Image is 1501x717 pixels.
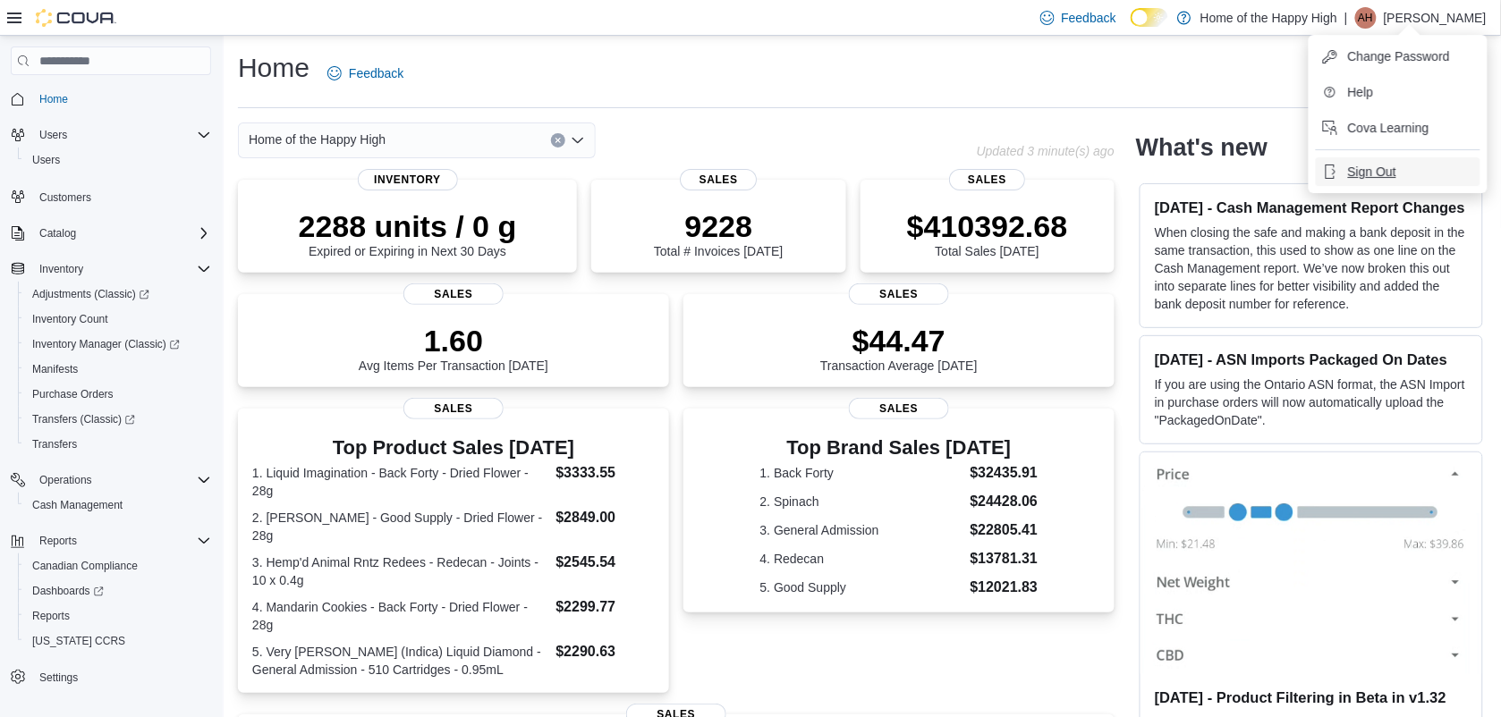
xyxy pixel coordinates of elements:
input: Dark Mode [1131,8,1168,27]
dt: 4. Redecan [760,550,963,568]
span: Canadian Compliance [32,559,138,573]
span: Sales [403,283,504,305]
p: When closing the safe and making a bank deposit in the same transaction, this used to show as one... [1155,224,1468,313]
button: Inventory Count [18,307,218,332]
span: Inventory [39,262,83,276]
p: $44.47 [820,323,978,358]
a: Transfers (Classic) [18,407,218,432]
a: Home [32,89,75,110]
p: $410392.68 [907,208,1068,244]
button: Change Password [1316,42,1480,71]
span: Purchase Orders [32,387,114,401]
span: Inventory Count [32,312,108,326]
span: Dashboards [32,584,104,598]
dd: $13781.31 [971,548,1039,569]
p: Updated 3 minute(s) ago [977,144,1115,158]
button: Canadian Compliance [18,553,218,578]
a: Purchase Orders [25,384,121,405]
span: Adjustments (Classic) [32,287,149,301]
span: Users [39,128,67,142]
span: Settings [32,666,211,688]
span: Manifests [25,358,211,380]
span: Customers [32,185,211,207]
span: Sales [849,283,949,305]
button: Inventory [32,258,90,280]
button: Catalog [4,221,218,246]
dt: 3. Hemp'd Animal Rntz Redees - Redecan - Joints - 10 x 0.4g [252,553,549,589]
span: Cash Management [25,494,211,516]
dt: 2. Spinach [760,493,963,510]
dt: 3. General Admission [760,521,963,539]
dt: 1. Liquid Imagination - Back Forty - Dried Flower - 28g [252,464,549,500]
a: [US_STATE] CCRS [25,630,132,652]
span: Canadian Compliance [25,555,211,577]
button: Users [32,124,74,146]
dd: $2849.00 [556,507,656,528]
span: Users [32,124,211,146]
span: Customers [39,190,91,205]
dt: 5. Very [PERSON_NAME] (Indica) Liquid Diamond - General Admission - 510 Cartridges - 0.95mL [252,643,549,679]
button: Reports [32,530,84,552]
button: Transfers [18,432,218,457]
a: Adjustments (Classic) [25,283,157,305]
dd: $32435.91 [971,462,1039,484]
a: Customers [32,187,98,208]
button: Settings [4,664,218,690]
span: Cash Management [32,498,123,512]
button: Purchase Orders [18,382,218,407]
button: Sign Out [1316,157,1480,186]
button: Operations [32,469,99,491]
img: Cova [36,9,116,27]
a: Cash Management [25,494,130,516]
span: Inventory Manager (Classic) [32,337,180,351]
button: Reports [18,603,218,628]
a: Canadian Compliance [25,555,145,577]
p: Home of the Happy High [1200,7,1337,29]
a: Manifests [25,358,85,380]
span: Sign Out [1348,163,1396,181]
button: Customers [4,183,218,209]
button: Manifests [18,357,218,382]
span: Transfers (Classic) [32,412,135,426]
span: Manifests [32,362,78,376]
span: Home [39,92,68,106]
a: Transfers [25,434,84,455]
a: Inventory Manager (Classic) [25,333,187,355]
h2: What's new [1136,133,1268,162]
h3: Top Product Sales [DATE] [252,437,655,459]
span: Sales [403,398,504,419]
span: Transfers [25,434,211,455]
span: Settings [39,671,78,685]
h3: [DATE] - ASN Imports Packaged On Dates [1155,350,1468,368]
span: Reports [32,530,211,552]
p: 2288 units / 0 g [299,208,517,244]
div: Total Sales [DATE] [907,208,1068,258]
dt: 1. Back Forty [760,464,963,482]
span: Dark Mode [1131,27,1132,28]
span: Users [32,153,60,167]
div: Expired or Expiring in Next 30 Days [299,208,517,258]
a: Inventory Manager (Classic) [18,332,218,357]
dt: 4. Mandarin Cookies - Back Forty - Dried Flower - 28g [252,598,549,634]
dd: $12021.83 [971,577,1039,598]
button: Operations [4,468,218,493]
p: [PERSON_NAME] [1384,7,1487,29]
span: Inventory Manager (Classic) [25,333,211,355]
span: Feedback [1062,9,1116,27]
dd: $2545.54 [556,552,656,573]
span: Sales [849,398,949,419]
div: Aidan Haugh-Barnes [1355,7,1377,29]
span: Sales [681,169,757,190]
span: Inventory [32,258,211,280]
dd: $22805.41 [971,519,1039,541]
span: Users [25,149,211,171]
button: [US_STATE] CCRS [18,628,218,654]
button: Users [18,148,218,173]
p: | [1344,7,1348,29]
button: Help [1316,78,1480,106]
a: Reports [25,605,77,627]
span: Reports [32,609,70,623]
div: Transaction Average [DATE] [820,323,978,373]
span: Reports [25,605,211,627]
button: Open list of options [571,133,585,148]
